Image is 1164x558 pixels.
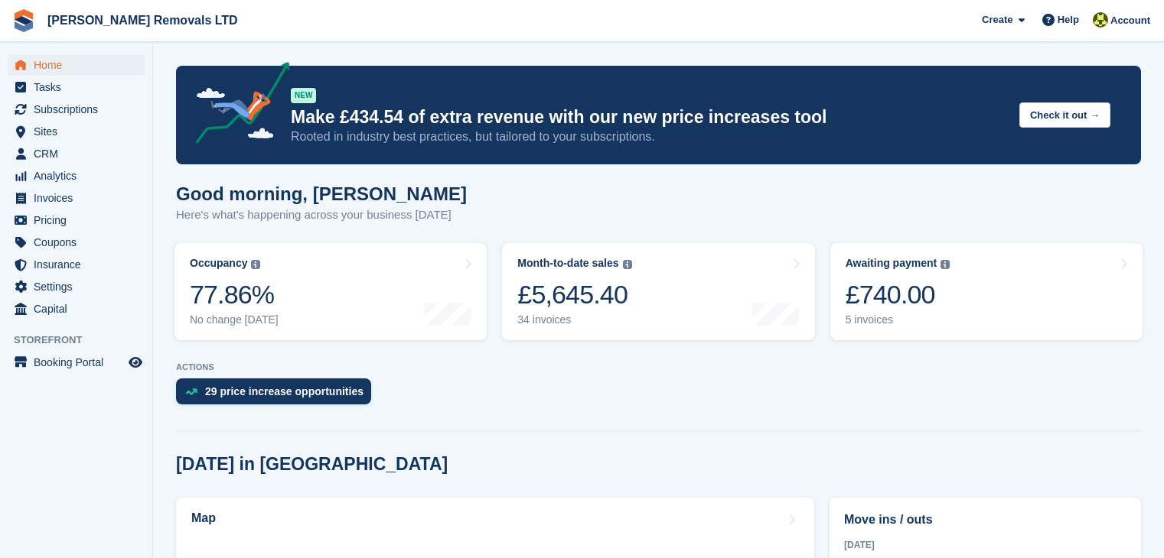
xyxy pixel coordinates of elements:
[982,12,1012,28] span: Create
[176,378,379,412] a: 29 price increase opportunities
[126,353,145,371] a: Preview store
[1093,12,1108,28] img: Sean Glenn
[1110,13,1150,28] span: Account
[291,106,1007,128] p: Make £434.54 of extra revenue with our new price increases tool
[502,243,814,340] a: Month-to-date sales £5,645.40 34 invoices
[190,257,247,270] div: Occupancy
[844,511,1127,529] h2: Move ins / outs
[517,313,631,326] div: 34 invoices
[174,243,487,340] a: Occupancy 77.86% No change [DATE]
[8,276,145,297] a: menu
[34,121,126,142] span: Sites
[8,298,145,320] a: menu
[34,143,126,164] span: CRM
[34,76,126,98] span: Tasks
[8,209,145,231] a: menu
[34,99,126,120] span: Subscriptions
[12,9,35,32] img: stora-icon-8386f47178a22dfd0bd8f6a31ec36ba5ce8667c1dd55bd0f319d3a0aa187defe.svg
[8,76,145,98] a: menu
[251,260,260,269] img: icon-info-grey-7440780725fd019a000dd9b08b2336e03edf1995a4989e88bcd33f0948082b44.svg
[623,260,632,269] img: icon-info-grey-7440780725fd019a000dd9b08b2336e03edf1995a4989e88bcd33f0948082b44.svg
[291,128,1007,145] p: Rooted in industry best practices, but tailored to your subscriptions.
[291,88,316,103] div: NEW
[176,183,467,204] h1: Good morning, [PERSON_NAME]
[8,54,145,76] a: menu
[517,257,618,270] div: Month-to-date sales
[846,257,937,270] div: Awaiting payment
[14,333,152,348] span: Storefront
[1058,12,1079,28] span: Help
[176,454,448,475] h2: [DATE] in [GEOGRAPHIC_DATA]
[176,362,1141,372] p: ACTIONS
[8,254,145,275] a: menu
[8,187,145,209] a: menu
[176,206,467,224] p: Here's what's happening across your business [DATE]
[34,187,126,209] span: Invoices
[34,232,126,253] span: Coupons
[8,232,145,253] a: menu
[941,260,950,269] img: icon-info-grey-7440780725fd019a000dd9b08b2336e03edf1995a4989e88bcd33f0948082b44.svg
[34,352,126,373] span: Booking Portal
[34,254,126,275] span: Insurance
[846,279,950,310] div: £740.00
[41,8,244,33] a: [PERSON_NAME] Removals LTD
[205,385,364,397] div: 29 price increase opportunities
[183,62,290,149] img: price-adjustments-announcement-icon-8257ccfd72463d97f412b2fc003d46551f7dbcb40ab6d574587a9cd5c0d94...
[517,279,631,310] div: £5,645.40
[34,298,126,320] span: Capital
[190,279,279,310] div: 77.86%
[185,388,197,395] img: price_increase_opportunities-93ffe204e8149a01c8c9dc8f82e8f89637d9d84a8eef4429ea346261dce0b2c0.svg
[34,209,126,231] span: Pricing
[34,54,126,76] span: Home
[1019,102,1110,128] button: Check it out →
[8,352,145,373] a: menu
[34,165,126,187] span: Analytics
[844,538,1127,552] div: [DATE]
[191,511,216,525] h2: Map
[8,165,145,187] a: menu
[846,313,950,326] div: 5 invoices
[8,121,145,142] a: menu
[8,143,145,164] a: menu
[190,313,279,326] div: No change [DATE]
[8,99,145,120] a: menu
[34,276,126,297] span: Settings
[830,243,1143,340] a: Awaiting payment £740.00 5 invoices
